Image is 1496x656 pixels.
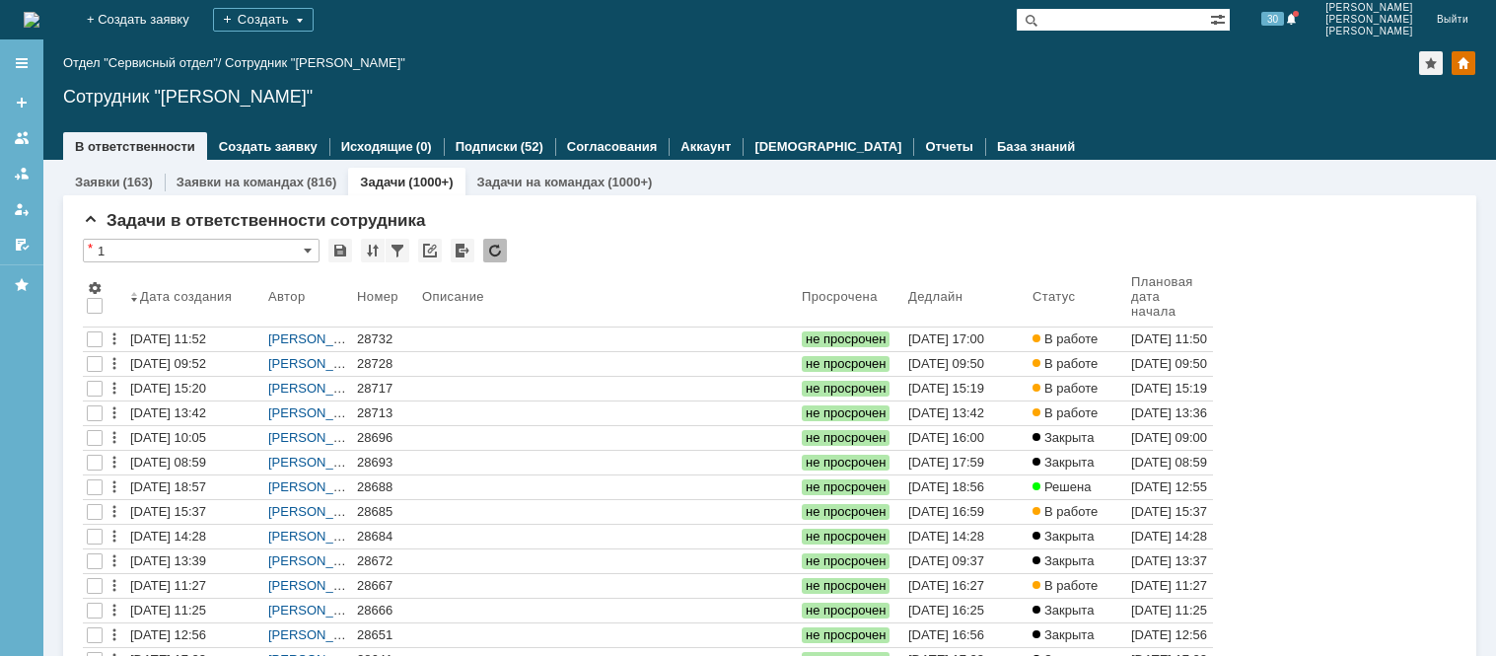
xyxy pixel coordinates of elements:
a: [DATE] 16:25 [904,599,1029,622]
a: Аккаунт [680,139,731,154]
a: [DATE] 15:37 [126,500,264,524]
a: Заявки на командах [6,122,37,154]
a: [DATE] 14:28 [126,525,264,548]
a: [DATE] 18:57 [126,475,264,499]
a: [PERSON_NAME] [268,529,374,544]
span: Расширенный поиск [1210,9,1230,28]
span: В работе [1033,356,1098,371]
a: В работе [1029,352,1127,376]
div: [DATE] 15:37 [130,504,206,519]
a: [DATE] 11:50 [1127,328,1213,351]
div: 28728 [357,356,414,372]
span: В работе [1033,381,1098,396]
span: не просрочен [802,529,890,545]
a: [DATE] 08:59 [1127,451,1213,474]
div: [DATE] 11:25 [1131,603,1207,618]
a: [DATE] 11:25 [126,599,264,622]
div: Действия [107,405,122,421]
div: 28666 [357,603,414,619]
div: [DATE] 08:59 [1131,455,1207,470]
span: Настройки [87,280,103,296]
div: [DATE] 11:25 [130,603,206,618]
a: В работе [1029,328,1127,351]
div: Действия [107,553,122,569]
a: В работе [1029,401,1127,425]
a: [DATE] 18:56 [904,475,1029,499]
div: 28672 [357,553,414,569]
a: [DATE] 16:00 [904,426,1029,450]
a: Заявки на командах [177,175,304,189]
div: Действия [107,578,122,594]
a: Решена [1029,475,1127,499]
a: [DEMOGRAPHIC_DATA] [754,139,901,154]
a: [DATE] 15:37 [1127,500,1213,524]
a: В ответственности [75,139,195,154]
div: [DATE] 16:00 [908,430,984,445]
div: [DATE] 16:56 [908,627,984,642]
a: [DATE] 12:56 [126,623,264,647]
div: Действия [107,529,122,545]
div: 28717 [357,381,414,397]
div: [DATE] 08:59 [130,455,206,470]
span: не просрочен [802,356,890,372]
a: [PERSON_NAME] [268,455,374,470]
a: [DATE] 14:28 [904,525,1029,548]
span: Закрыта [1033,455,1094,470]
div: [DATE] 09:37 [908,553,984,568]
span: Закрыта [1033,553,1094,568]
a: [DATE] 11:25 [1127,599,1213,622]
div: Сохранить вид [328,239,352,262]
div: [DATE] 17:59 [908,455,984,470]
div: [DATE] 09:52 [130,356,206,371]
a: Задачи [360,175,405,189]
div: Создать [213,8,314,32]
a: [DATE] 11:52 [126,328,264,351]
div: (1000+) [408,175,453,189]
a: [DATE] 09:00 [1127,426,1213,450]
div: Фильтрация... [386,239,409,262]
div: [DATE] 15:20 [130,381,206,396]
a: 28732 [353,328,418,351]
a: 28672 [353,549,418,573]
div: Действия [107,331,122,347]
a: не просрочен [798,451,904,474]
span: не просрочен [802,504,890,520]
div: Статус [1033,289,1076,304]
div: [DATE] 10:05 [130,430,206,445]
div: Действия [107,603,122,619]
div: 28688 [357,479,414,495]
span: [PERSON_NAME] [1325,26,1413,37]
span: [PERSON_NAME] [1325,2,1413,14]
a: [DATE] 17:59 [904,451,1029,474]
a: Перейти на домашнюю страницу [24,12,39,28]
div: 28713 [357,405,414,421]
span: не просрочен [802,430,890,446]
div: 28651 [357,627,414,643]
div: [DATE] 09:00 [1131,430,1207,445]
a: [DATE] 12:56 [1127,623,1213,647]
div: 28693 [357,455,414,471]
a: Заявки в моей ответственности [6,158,37,189]
a: Закрыта [1029,525,1127,548]
a: 28688 [353,475,418,499]
div: (163) [122,175,152,189]
div: [DATE] 16:59 [908,504,984,519]
span: не просрочен [802,578,890,594]
th: Автор [264,270,353,328]
a: [PERSON_NAME] [268,331,374,346]
div: Изменить домашнюю страницу [1452,51,1475,75]
a: Закрыта [1029,451,1127,474]
a: [DATE] 11:27 [126,574,264,598]
a: 28666 [353,599,418,622]
div: Дата создания [140,289,236,304]
span: не просрочен [802,405,890,421]
div: Автор [268,289,307,304]
div: 28684 [357,529,414,545]
span: В работе [1033,504,1098,519]
a: Закрыта [1029,623,1127,647]
a: 28717 [353,377,418,401]
a: не просрочен [798,475,904,499]
a: не просрочен [798,377,904,401]
div: [DATE] 09:50 [1131,356,1207,371]
div: [DATE] 12:55 [1131,479,1207,494]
